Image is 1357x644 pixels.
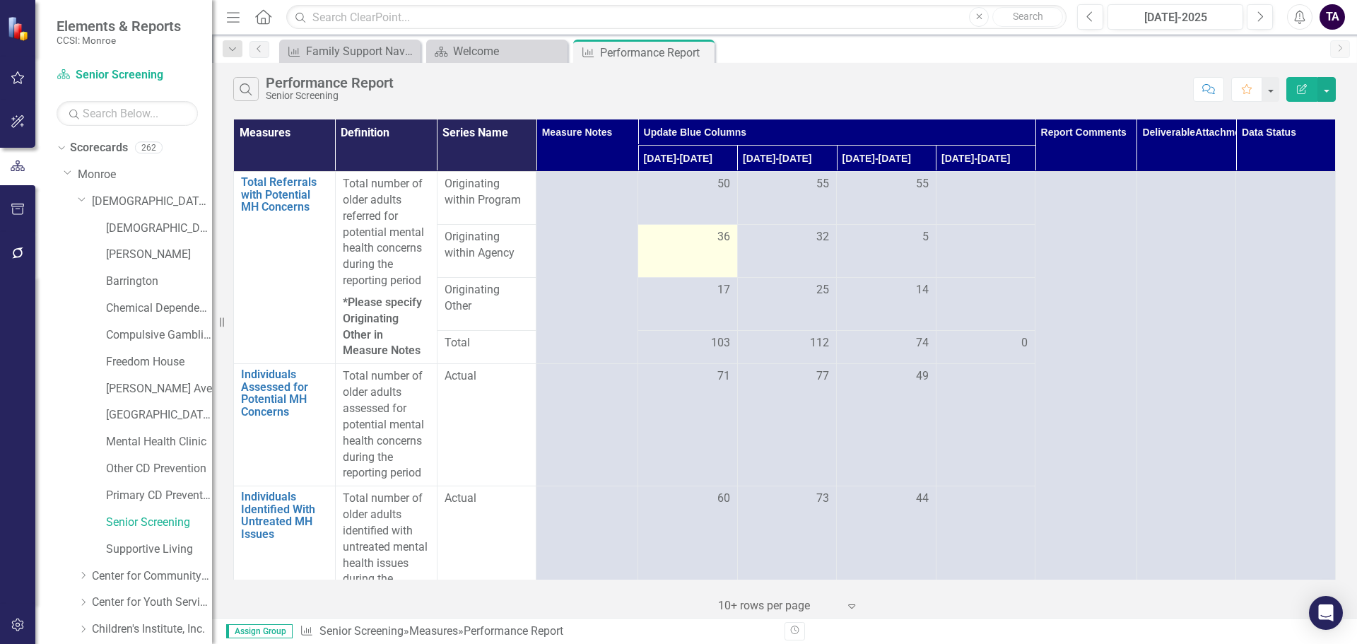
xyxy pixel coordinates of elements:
td: Double-Click to Edit [437,277,536,330]
span: 14 [916,282,929,298]
img: ClearPoint Strategy [7,16,32,41]
a: [DEMOGRAPHIC_DATA] Charities Family & Community Services [92,194,212,210]
a: Chemical Dependency Outpatient [106,300,212,317]
input: Search Below... [57,101,198,126]
span: 73 [816,491,829,507]
a: [DEMOGRAPHIC_DATA] Charities Family & Community Services (MCOMH Internal) [106,221,212,237]
a: Barrington [106,274,212,290]
span: 74 [916,335,929,351]
a: Senior Screening [57,67,198,83]
span: 49 [916,368,929,385]
td: Double-Click to Edit [638,172,737,225]
strong: *Please specify Originating Other in Measure Notes [343,295,422,358]
div: Total number of older adults identified with untreated mental health issues during the reporting ... [343,491,430,604]
a: Individuals Assessed for Potential MH Concerns [241,368,328,418]
span: 55 [816,176,829,192]
span: 50 [717,176,730,192]
td: Double-Click to Edit [737,224,836,277]
td: Double-Click to Edit [536,364,638,486]
td: Double-Click to Edit [837,486,936,609]
a: Total Referrals with Potential MH Concerns [241,176,328,213]
span: Originating within Agency [445,229,529,262]
span: Assign Group [226,624,293,638]
span: 36 [717,229,730,245]
td: Double-Click to Edit [638,224,737,277]
span: Actual [445,491,529,507]
div: Senior Screening [266,90,394,101]
a: Measures [409,624,458,638]
a: Individuals Identified With Untreated MH Issues [241,491,328,540]
span: Originating Other [445,282,529,315]
span: 25 [816,282,829,298]
a: [PERSON_NAME] [106,247,212,263]
td: Double-Click to Edit [837,224,936,277]
div: [DATE]-2025 [1112,9,1238,26]
button: Search [992,7,1063,27]
td: Double-Click to Edit Right Click for Context Menu [234,486,336,609]
a: [PERSON_NAME] Ave [106,381,212,397]
a: Children's Institute, Inc. [92,621,212,638]
td: Double-Click to Edit [335,364,437,486]
a: Compulsive Gambling Treatment [106,327,212,344]
div: Family Support Navigator Export [306,42,417,60]
a: Center for Youth Services, Inc. [92,595,212,611]
span: Elements & Reports [57,18,181,35]
span: 0 [1021,335,1028,351]
a: Senior Screening [319,624,404,638]
a: Family Support Navigator Export [283,42,417,60]
span: Search [1013,11,1043,22]
td: Double-Click to Edit [437,224,536,277]
input: Search ClearPoint... [286,5,1067,30]
a: Primary CD Prevention [106,488,212,504]
div: Welcome [453,42,564,60]
a: [GEOGRAPHIC_DATA] [106,407,212,423]
td: Double-Click to Edit [737,364,836,486]
span: Originating within Program [445,176,529,209]
td: Double-Click to Edit [737,277,836,330]
td: Double-Click to Edit [936,277,1035,330]
td: Double-Click to Edit [335,172,437,364]
td: Double-Click to Edit [936,364,1035,486]
td: Double-Click to Edit [437,486,536,609]
div: 262 [135,142,163,154]
td: Double-Click to Edit [437,172,536,225]
span: Total [445,335,529,351]
a: Supportive Living [106,541,212,558]
div: Performance Report [266,75,394,90]
td: Double-Click to Edit Right Click for Context Menu [234,364,336,486]
span: 32 [816,229,829,245]
span: 55 [916,176,929,192]
td: Double-Click to Edit [638,277,737,330]
span: 44 [916,491,929,507]
a: Center for Community Alternatives [92,568,212,585]
span: 17 [717,282,730,298]
a: Senior Screening [106,515,212,531]
span: 103 [711,335,730,351]
button: TA [1320,4,1345,30]
td: Double-Click to Edit [936,224,1035,277]
span: Actual [445,368,529,385]
td: Double-Click to Edit [437,364,536,486]
td: Double-Click to Edit [638,486,737,609]
a: Welcome [430,42,564,60]
a: Freedom House [106,354,212,370]
div: » » [300,623,774,640]
p: Total number of older adults referred for potential mental health concerns during the reporting p... [343,176,430,292]
button: [DATE]-2025 [1108,4,1243,30]
a: Other CD Prevention [106,461,212,477]
td: Double-Click to Edit [837,364,936,486]
a: Monroe [78,167,212,183]
td: Double-Click to Edit [737,486,836,609]
span: 60 [717,491,730,507]
span: 112 [810,335,829,351]
td: Double-Click to Edit [936,172,1035,225]
a: Mental Health Clinic [106,434,212,450]
small: CCSI: Monroe [57,35,181,46]
td: Double-Click to Edit [335,486,437,609]
span: 77 [816,368,829,385]
div: Performance Report [600,44,711,62]
td: Double-Click to Edit [837,172,936,225]
span: 5 [922,229,929,245]
td: Double-Click to Edit [638,364,737,486]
